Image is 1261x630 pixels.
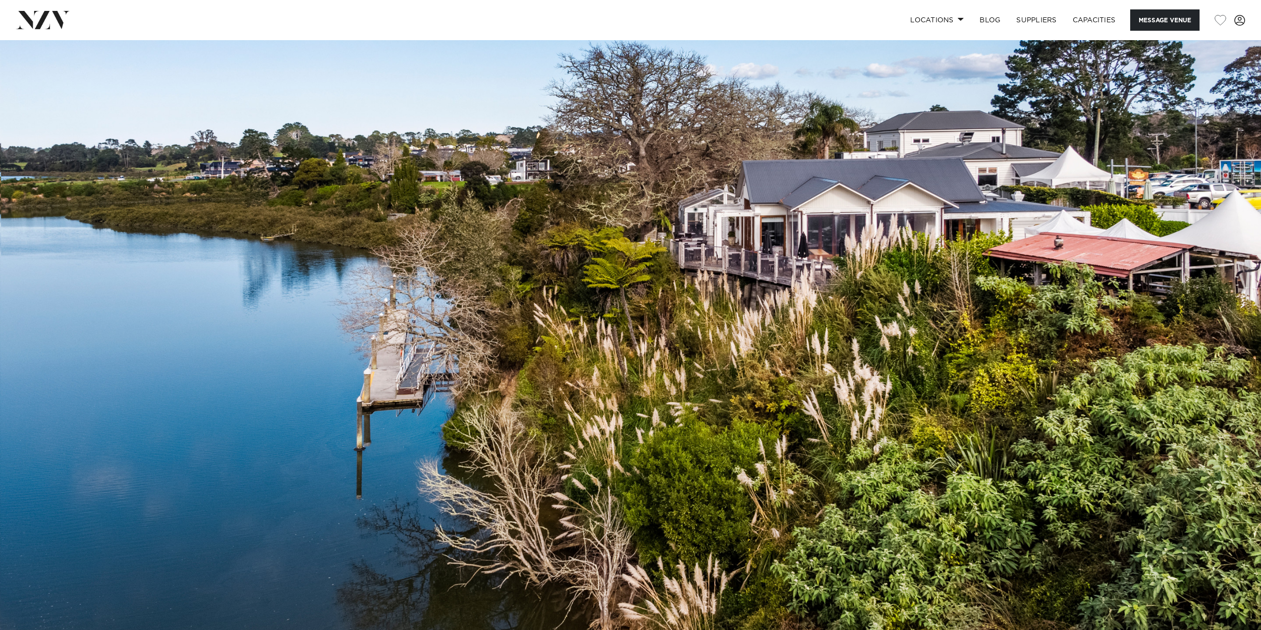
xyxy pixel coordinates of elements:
a: Capacities [1065,9,1124,31]
a: Locations [902,9,972,31]
img: nzv-logo.png [16,11,70,29]
button: Message Venue [1130,9,1200,31]
a: BLOG [972,9,1008,31]
a: SUPPLIERS [1008,9,1064,31]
